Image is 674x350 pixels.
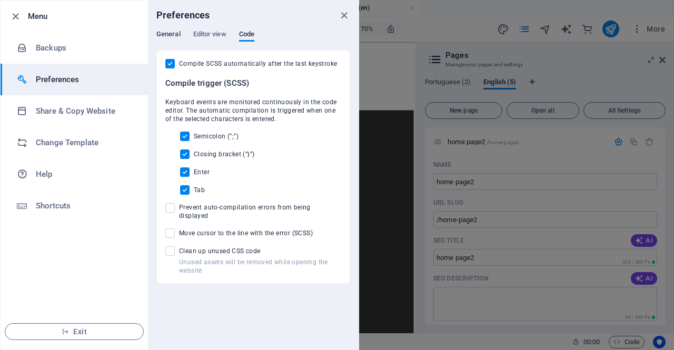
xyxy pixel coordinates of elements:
h6: Help [36,168,133,181]
span: Move cursor to the line with the error (SCSS) [179,229,313,237]
h6: Backups [36,42,133,54]
span: Exit [14,327,135,336]
h6: Preferences [156,9,210,22]
h6: Change Template [36,136,133,149]
span: Clean up unused CSS code [179,247,341,255]
span: Code [239,28,254,43]
h6: Compile trigger (SCSS) [165,77,341,89]
a: Help [1,158,148,190]
h6: Shortcuts [36,199,133,212]
p: Unused assets will be removed while opening the website [179,258,341,275]
h6: Share & Copy Website [36,105,133,117]
span: Keyboard events are monitored continuously in the code editor. The automatic compilation is trigg... [165,98,341,123]
span: Tab [194,186,205,194]
span: Editor view [193,28,226,43]
button: close [338,9,350,22]
div: Preferences [156,30,350,50]
span: Compile SCSS automatically after the last keystroke [179,59,337,68]
span: Semicolon (”;”) [194,132,239,141]
span: Prevent auto-compilation errors from being displayed [179,203,341,220]
span: Enter [194,168,210,176]
h6: Menu [28,10,140,23]
span: Closing bracket (“}”) [194,150,254,158]
span: General [156,28,181,43]
h6: Preferences [36,73,133,86]
button: Exit [5,323,144,340]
